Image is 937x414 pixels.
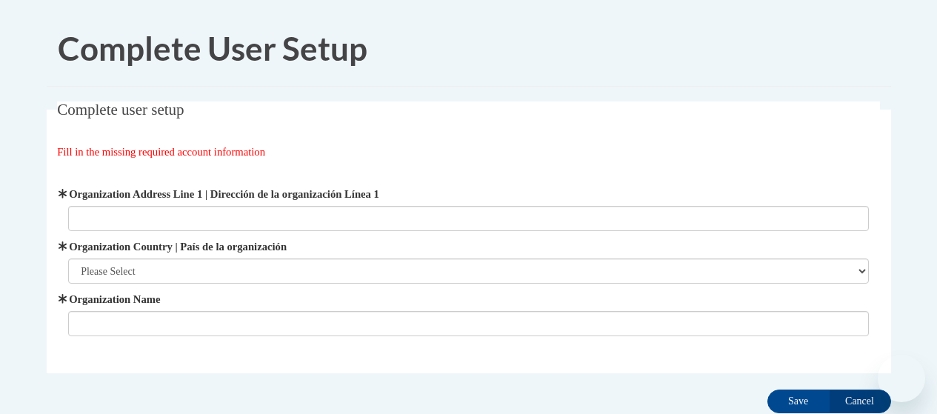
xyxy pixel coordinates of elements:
label: Organization Address Line 1 | Dirección de la organización Línea 1 [68,186,869,202]
span: Complete User Setup [58,29,367,67]
span: Complete user setup [57,101,184,118]
input: Cancel [829,390,891,413]
iframe: Button to launch messaging window [878,355,925,402]
input: Metadata input [68,206,869,231]
input: Save [767,390,830,413]
label: Organization Name [68,291,869,307]
span: Fill in the missing required account information [57,146,265,158]
label: Organization Country | País de la organización [68,238,869,255]
input: Metadata input [68,311,869,336]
